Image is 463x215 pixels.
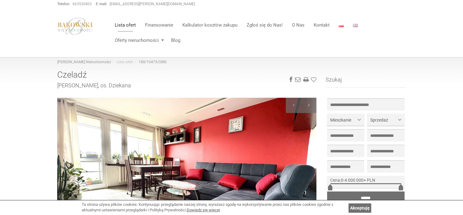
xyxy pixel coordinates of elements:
a: Dowiedz się więcej [187,208,220,212]
a: 663526803 [73,2,92,6]
a: Zgłoś się do Nas! [242,19,287,31]
a: 188/10475/OMS [139,60,166,64]
h2: [PERSON_NAME], os. Dziekana [57,82,317,89]
strong: E-mail: [96,2,107,6]
button: Mieszkanie [327,114,364,126]
a: Blog [166,34,180,46]
span: Sprzedaż [370,117,397,123]
a: Oferty nieruchomości [110,34,166,46]
div: Ta strona używa plików cookies. Kontynuując przeglądanie naszej strony, wyrażasz zgodę na wykorzy... [82,202,345,213]
li: Lista ofert [111,60,133,65]
span: Cena: [330,178,341,183]
strong: Telefon: [57,2,70,6]
h1: Czeladź [57,70,317,80]
div: - [327,176,405,188]
img: Polski [339,24,344,27]
button: Sprzedaż [367,114,404,126]
a: [EMAIL_ADDRESS][PERSON_NAME][DOMAIN_NAME] [110,2,195,6]
a: Akceptuję [349,203,371,213]
a: O Nas [287,19,309,31]
a: Kalkulator kosztów zakupu [178,19,242,31]
span: 4 000 000+ PLN [345,178,375,183]
span: Mieszkanie [330,117,357,123]
a: Finansowanie [140,19,178,31]
img: logo [57,17,93,35]
a: Lista ofert [110,19,140,31]
span: 0 [341,178,343,183]
a: [PERSON_NAME] Nieruchomości [57,60,111,64]
h3: Szukaj [326,77,406,88]
a: Kontakt [309,19,334,31]
img: English [353,24,358,27]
